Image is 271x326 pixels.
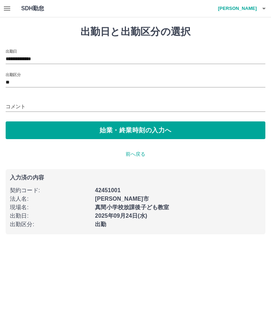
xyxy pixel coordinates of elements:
[6,150,265,158] p: 前へ戻る
[10,212,91,220] p: 出勤日 :
[10,195,91,203] p: 法人名 :
[95,204,169,210] b: 真間小学校放課後子ども教室
[10,220,91,229] p: 出勤区分 :
[6,72,20,77] label: 出勤区分
[6,26,265,38] h1: 出勤日と出勤区分の選択
[10,175,261,181] p: 入力済の内容
[10,203,91,212] p: 現場名 :
[95,221,106,227] b: 出勤
[95,213,147,219] b: 2025年09月24日(水)
[95,196,149,202] b: [PERSON_NAME]市
[6,48,17,54] label: 出勤日
[6,121,265,139] button: 始業・終業時刻の入力へ
[10,186,91,195] p: 契約コード :
[95,187,120,193] b: 42451001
